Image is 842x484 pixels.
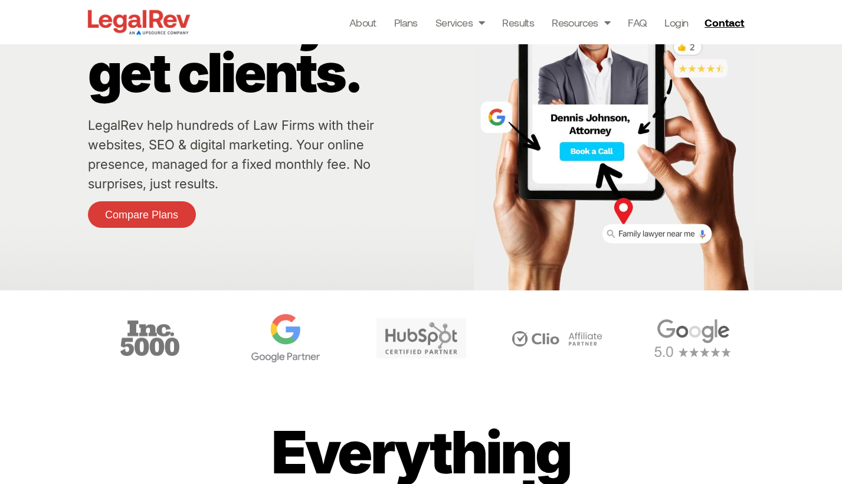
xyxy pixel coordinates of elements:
[435,14,485,31] a: Services
[105,210,178,220] span: Compare Plans
[552,14,610,31] a: Resources
[356,308,486,368] div: 5 / 6
[628,14,647,31] a: FAQ
[349,14,376,31] a: About
[85,308,758,368] div: Carousel
[349,14,689,31] nav: Menu
[394,14,418,31] a: Plans
[628,308,758,368] div: 1 / 6
[664,14,688,31] a: Login
[85,308,215,368] div: 3 / 6
[88,117,374,191] a: LegalRev help hundreds of Law Firms with their websites, SEO & digital marketing. Your online pre...
[492,308,622,368] div: 6 / 6
[700,13,752,32] a: Contact
[502,14,534,31] a: Results
[221,308,350,368] div: 4 / 6
[88,201,196,228] a: Compare Plans
[705,17,744,28] span: Contact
